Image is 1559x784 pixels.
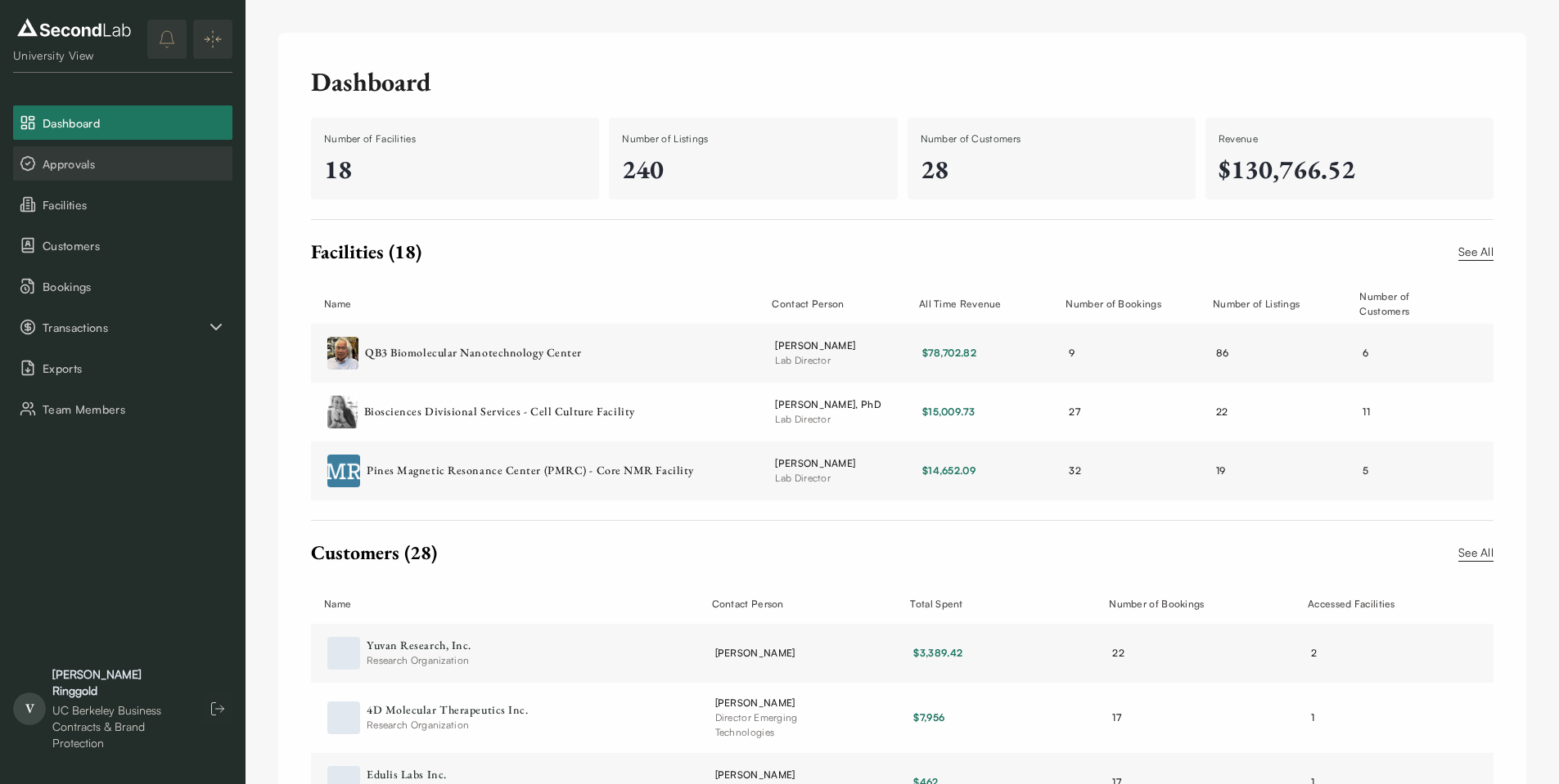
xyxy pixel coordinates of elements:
div: 19 [1216,464,1314,478]
div: Name [324,297,471,311]
span: Exports [43,360,226,377]
div: Number of Customers [1359,289,1458,319]
div: Number of Listings [622,132,884,146]
img: Biosciences Divisional Services - Cell Culture Facility [327,396,358,428]
img: Pines Magnetic Resonance Center (PMRC) - Core NMR Facility [327,455,360,487]
div: $7,956 [913,710,1012,725]
div: 2 [1311,646,1409,661]
div: UC Berkeley Business Contracts & Brand Protection [52,702,187,751]
div: 9 [1069,346,1167,361]
a: See All [1458,243,1494,261]
button: Dashboard [13,105,232,140]
a: See All [1458,544,1494,562]
div: Number of Facilities [324,132,586,146]
div: 22 [1112,646,1210,661]
div: All Time Revenue [919,297,1017,311]
button: Transactions [13,310,232,344]
div: 17 [1112,710,1210,725]
div: QB3 Biomolecular Nanotechnology Center [365,346,742,361]
button: Bookings [13,269,232,303]
button: Log out [203,694,232,724]
span: Research Organization [367,718,529,732]
div: [PERSON_NAME] [715,696,813,710]
div: Lab Director [775,471,873,486]
div: Edulis Labs Inc. [367,768,469,782]
button: Facilities [13,187,232,222]
div: $14,652.09 [922,464,1021,478]
div: Contact Person [772,297,870,311]
div: [PERSON_NAME] [715,646,813,661]
button: Exports [13,351,232,385]
div: 240 [622,153,884,186]
div: $15,009.73 [922,405,1021,419]
div: Lab Director [775,412,873,427]
div: Name [324,597,553,612]
div: 86 [1216,346,1314,361]
div: Pines Magnetic Resonance Center (PMRC) - Core NMR Facility [367,464,742,478]
div: University View [13,47,135,64]
div: Lab Director [775,353,873,368]
div: Customers (28) [311,540,437,565]
span: Research Organization [367,653,471,668]
div: Number of Bookings [1066,297,1164,311]
div: $78,702.82 [922,346,1021,361]
div: Yuvan Research, Inc. [367,638,471,653]
div: 32 [1069,464,1167,478]
div: 5 [1363,464,1461,478]
div: Dashboard [311,65,1494,98]
div: Total Spent [910,597,1008,612]
div: 28 [921,153,1183,186]
div: 18 [324,153,586,186]
button: notifications [147,20,187,59]
div: 4D Molecular Therapeutics Inc. [367,703,529,718]
div: [PERSON_NAME] [715,768,813,782]
span: Customers [43,237,226,254]
div: Number of Listings [1213,297,1311,311]
span: Approvals [43,155,226,172]
button: Expand/Collapse sidebar [193,20,232,59]
span: Dashboard [43,114,226,132]
img: logo [13,15,135,41]
div: [PERSON_NAME], PhD [775,397,873,412]
div: 1 [1311,710,1409,725]
span: V [13,692,46,725]
button: Customers [13,228,232,262]
div: Transactions sub items [13,310,232,344]
div: Number of Customers [921,132,1183,146]
div: [PERSON_NAME] [775,338,873,353]
div: $130,766.52 [1219,153,1480,186]
div: Number of Bookings [1109,597,1207,612]
div: Facilities (18) [311,240,421,264]
div: 11 [1363,405,1461,419]
div: 27 [1069,405,1167,419]
span: Transactions [43,319,206,336]
div: $3,389.42 [913,646,1012,661]
div: [PERSON_NAME] Ringgold [52,666,187,699]
span: Facilities [43,196,226,213]
button: Team Members [13,392,232,426]
div: 22 [1216,405,1314,419]
div: Biosciences Divisional Services - Cell Culture Facility [364,405,743,419]
span: Team Members [43,401,226,418]
div: 6 [1363,346,1461,361]
div: [PERSON_NAME] [775,456,873,471]
div: Revenue [1219,132,1480,146]
img: QB3 Biomolecular Nanotechnology Center [327,337,358,370]
div: Contact Person [712,597,810,612]
div: Accessed Facilities [1308,597,1406,612]
button: Approvals [13,146,232,181]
